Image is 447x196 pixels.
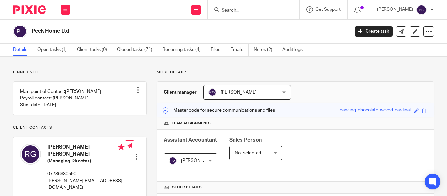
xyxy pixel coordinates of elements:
span: Assistant Accountant [164,137,217,143]
a: Notes (2) [254,44,277,56]
span: Get Support [315,7,341,12]
a: Recurring tasks (4) [162,44,206,56]
img: svg%3E [13,25,27,38]
span: Sales Person [229,137,262,143]
p: More details [157,70,434,75]
span: Not selected [235,151,261,155]
img: Pixie [13,5,46,14]
i: Primary [118,144,125,150]
a: Client tasks (0) [77,44,112,56]
span: Other details [172,185,202,190]
p: [PERSON_NAME] [377,6,413,13]
a: Create task [355,26,393,37]
p: Master code for secure communications and files [162,107,275,114]
a: Open tasks (1) [37,44,72,56]
h3: Client manager [164,89,197,96]
img: svg%3E [20,144,41,165]
img: svg%3E [208,88,216,96]
img: svg%3E [416,5,427,15]
span: Team assignments [172,121,211,126]
p: Client contacts [13,125,147,130]
a: Emails [230,44,249,56]
h4: [PERSON_NAME] [PERSON_NAME] [47,144,125,158]
h2: Peek Home Ltd [32,28,282,35]
span: [PERSON_NAME] [181,158,217,163]
p: Pinned note [13,70,147,75]
a: Closed tasks (71) [117,44,157,56]
span: [PERSON_NAME] [221,90,257,95]
a: Audit logs [282,44,308,56]
a: Files [211,44,225,56]
input: Search [221,8,280,14]
p: [PERSON_NAME][EMAIL_ADDRESS][DOMAIN_NAME] [47,178,125,191]
div: dancing-chocolate-waved-cardinal [340,107,411,114]
h5: (Managing Director) [47,158,125,164]
img: svg%3E [169,157,177,165]
a: Details [13,44,32,56]
p: 07786930590 [47,171,125,177]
